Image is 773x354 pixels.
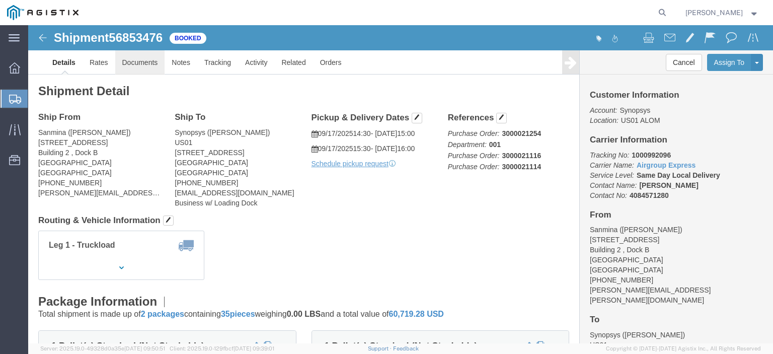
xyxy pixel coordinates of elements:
a: Feedback [393,345,419,351]
span: [DATE] 09:39:01 [234,345,274,351]
button: [PERSON_NAME] [685,7,759,19]
span: Client: 2025.19.0-129fbcf [170,345,274,351]
a: Support [368,345,393,351]
span: [DATE] 09:50:51 [124,345,165,351]
span: Joseph Guzman [685,7,743,18]
span: Copyright © [DATE]-[DATE] Agistix Inc., All Rights Reserved [606,344,761,353]
iframe: FS Legacy Container [28,25,773,343]
span: Server: 2025.19.0-49328d0a35e [40,345,165,351]
img: logo [7,5,79,20]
